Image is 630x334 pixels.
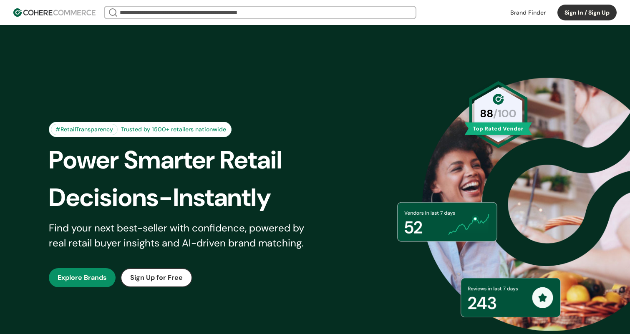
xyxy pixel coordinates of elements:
[49,221,315,251] div: Find your next best-seller with confidence, powered by real retail buyer insights and AI-driven b...
[557,5,617,20] button: Sign In / Sign Up
[13,8,96,17] img: Cohere Logo
[51,124,118,135] div: #RetailTransparency
[49,179,329,216] div: Decisions-Instantly
[49,268,116,287] button: Explore Brands
[118,125,229,134] div: Trusted by 1500+ retailers nationwide
[49,141,329,179] div: Power Smarter Retail
[121,268,192,287] button: Sign Up for Free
